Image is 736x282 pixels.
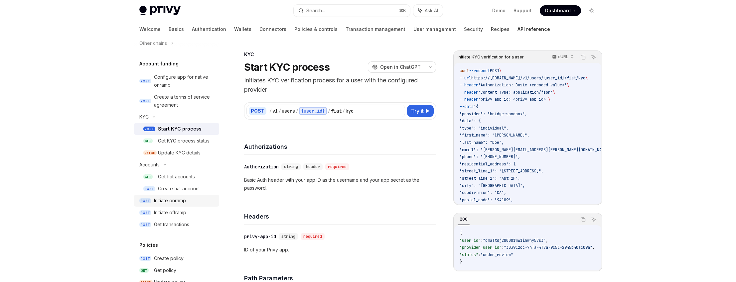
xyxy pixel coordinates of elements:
a: GETGet fiat accounts [134,171,219,183]
a: Connectors [259,21,286,37]
a: Welcome [139,21,161,37]
span: : [481,238,483,243]
span: "provider_user_id" [460,245,502,250]
a: POSTCreate a terms of service agreement [134,91,219,111]
span: : [502,245,504,250]
span: } [460,259,462,264]
span: "street_line_2": "Apt 2F", [460,176,520,181]
span: "status" [460,252,478,257]
span: curl [460,68,469,73]
div: Get transactions [154,221,189,229]
a: POSTCreate fiat account [134,183,219,195]
span: ⌘ K [399,8,406,13]
span: --request [469,68,490,73]
span: { [460,231,462,236]
span: "residential_address": { [460,161,515,167]
span: GET [139,268,149,273]
div: Create policy [154,254,184,262]
div: Get policy [154,266,176,274]
span: 'Authorization: Basic <encoded-value>' [478,82,567,88]
span: "postal_code": "94109", [460,197,513,203]
span: "user_id" [460,238,481,243]
span: "type": "individual", [460,126,509,131]
div: Start KYC process [158,125,202,133]
span: POST [139,256,151,261]
span: --data [460,104,474,109]
button: Try it [407,105,434,117]
a: Support [514,7,532,14]
a: Transaction management [346,21,405,37]
span: "subdivision": "CA", [460,190,506,195]
a: Demo [492,7,506,14]
span: POST [139,99,151,104]
span: "email": "[PERSON_NAME][EMAIL_ADDRESS][PERSON_NAME][DOMAIN_NAME]", [460,147,613,152]
div: Initiate onramp [154,197,186,205]
span: Open in ChatGPT [380,64,421,70]
span: POST [139,222,151,227]
span: "data": { [460,118,481,124]
h4: Authorizations [244,142,436,151]
span: POST [143,127,155,132]
p: cURL [558,54,568,59]
span: \ [548,97,550,102]
div: Update KYC details [158,149,201,157]
div: privy-app-id [244,233,276,240]
span: \ [567,82,569,88]
div: KYC [139,113,149,121]
h1: Start KYC process [244,61,330,73]
div: Search... [306,7,325,15]
p: Initiates KYC verification process for a user with the configured provider [244,76,436,94]
span: "under_review" [481,252,513,257]
img: light logo [139,6,181,15]
div: / [328,108,330,114]
a: POSTInitiate offramp [134,207,219,219]
div: users [282,108,295,114]
span: Initiate KYC verification for a user [458,54,524,60]
span: "street_line_1": "[STREET_ADDRESS]", [460,168,543,174]
span: '{ [474,104,478,109]
span: "303912cc-74fa-4f7a-9c51-2945b40ac09a" [504,245,592,250]
button: Ask AI [413,5,443,17]
span: POST [143,186,155,191]
span: --url [460,75,471,81]
span: PATCH [143,150,157,155]
p: ID of your Privy app. [244,246,436,254]
div: / [342,108,345,114]
span: , [546,238,548,243]
span: , [592,245,595,250]
div: fiat [331,108,342,114]
a: POSTConfigure app for native onramp [134,71,219,91]
span: 'Content-Type: application/json' [478,90,553,95]
span: "cmaftdj280001ww1ihwhy57s3" [483,238,546,243]
span: Dashboard [545,7,571,14]
span: "city": "[GEOGRAPHIC_DATA]", [460,183,525,188]
button: Ask AI [589,215,598,224]
span: "last_name": "Doe", [460,140,504,145]
div: Create fiat account [158,185,200,193]
span: \ [499,68,502,73]
h5: Account funding [139,60,179,68]
button: Copy the contents from the code block [579,215,587,224]
div: / [269,108,272,114]
span: --header [460,97,478,102]
div: Accounts [139,161,160,169]
div: kyc [346,108,354,114]
span: 'privy-app-id: <privy-app-id>' [478,97,548,102]
div: {user_id} [299,107,327,115]
a: Recipes [491,21,510,37]
span: https://[DOMAIN_NAME]/v1/users/{user_id}/fiat/kyc [471,75,585,81]
span: POST [490,68,499,73]
span: string [281,234,295,239]
a: Basics [169,21,184,37]
div: required [301,233,325,240]
span: \ [553,90,555,95]
span: "provider": "bridge-sandbox", [460,111,527,117]
div: Configure app for native onramp [154,73,215,89]
span: \ [585,75,588,81]
button: Search...⌘K [294,5,410,17]
span: : [478,252,481,257]
a: GETGet policy [134,264,219,276]
div: Initiate offramp [154,209,186,217]
span: Ask AI [425,7,438,14]
a: API reference [517,21,550,37]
